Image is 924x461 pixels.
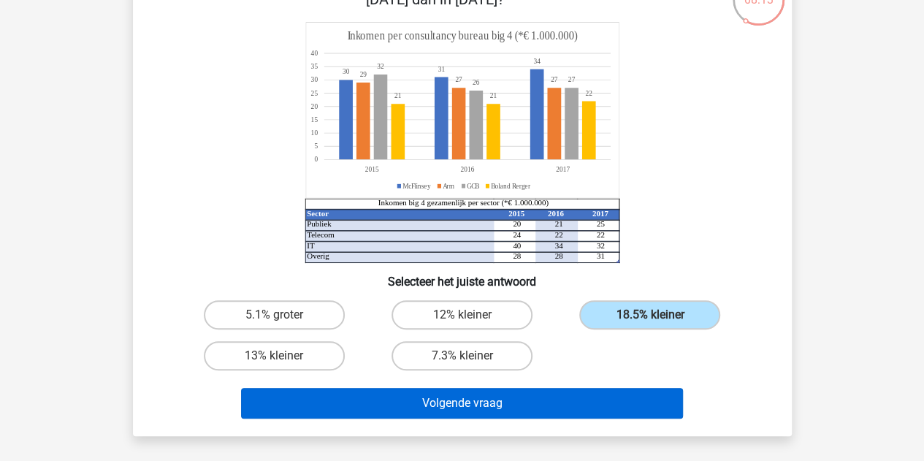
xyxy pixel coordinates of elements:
tspan: 21 [554,219,562,228]
tspan: GCB [467,181,480,190]
tspan: 34 [533,57,541,66]
tspan: 30 [342,67,349,76]
tspan: 40 [310,49,318,58]
tspan: IT [307,241,315,250]
tspan: 40 [513,241,521,250]
label: 5.1% groter [204,300,345,329]
tspan: Overig [307,251,329,260]
tspan: 35 [310,62,318,71]
tspan: 27 [568,75,575,84]
tspan: Inkomen big 4 gezamenlijk per sector (*€ 1.000.000) [378,198,549,207]
tspan: 5 [314,142,318,151]
tspan: 2016 [547,209,563,218]
tspan: 32 [377,62,384,71]
tspan: Boland Rerger [491,181,531,190]
tspan: Arm [443,181,454,190]
tspan: McFlinsey [402,181,431,190]
tspan: 34 [554,241,562,250]
tspan: Telecom [307,230,335,239]
label: 12% kleiner [392,300,532,329]
tspan: 0 [314,155,318,164]
button: Volgende vraag [241,388,683,419]
tspan: 31 [596,251,604,260]
tspan: 30 [310,75,318,84]
tspan: Publiek [307,219,332,228]
label: 7.3% kleiner [392,341,532,370]
tspan: 29 [359,70,366,79]
tspan: 28 [554,251,562,260]
tspan: 25 [310,88,318,97]
tspan: 2121 [394,91,496,100]
h6: Selecteer het juiste antwoord [156,263,768,289]
tspan: 2017 [592,209,608,218]
tspan: 25 [596,219,604,228]
tspan: 22 [585,88,592,97]
tspan: 2015 [508,209,524,218]
tspan: 32 [596,241,604,250]
tspan: 2727 [455,75,557,84]
tspan: 26 [472,78,479,87]
tspan: 15 [310,115,318,124]
label: 13% kleiner [204,341,345,370]
tspan: 22 [596,230,604,239]
tspan: Sector [307,209,329,218]
tspan: 201520162017 [364,165,569,174]
label: 18.5% kleiner [579,300,720,329]
tspan: Inkomen per consultancy bureau big 4 (*€ 1.000.000) [347,29,577,43]
tspan: 24 [513,230,521,239]
tspan: 31 [438,65,445,74]
tspan: 20 [310,102,318,110]
tspan: 28 [513,251,521,260]
tspan: 10 [310,129,318,137]
tspan: 22 [554,230,562,239]
tspan: 20 [513,219,521,228]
